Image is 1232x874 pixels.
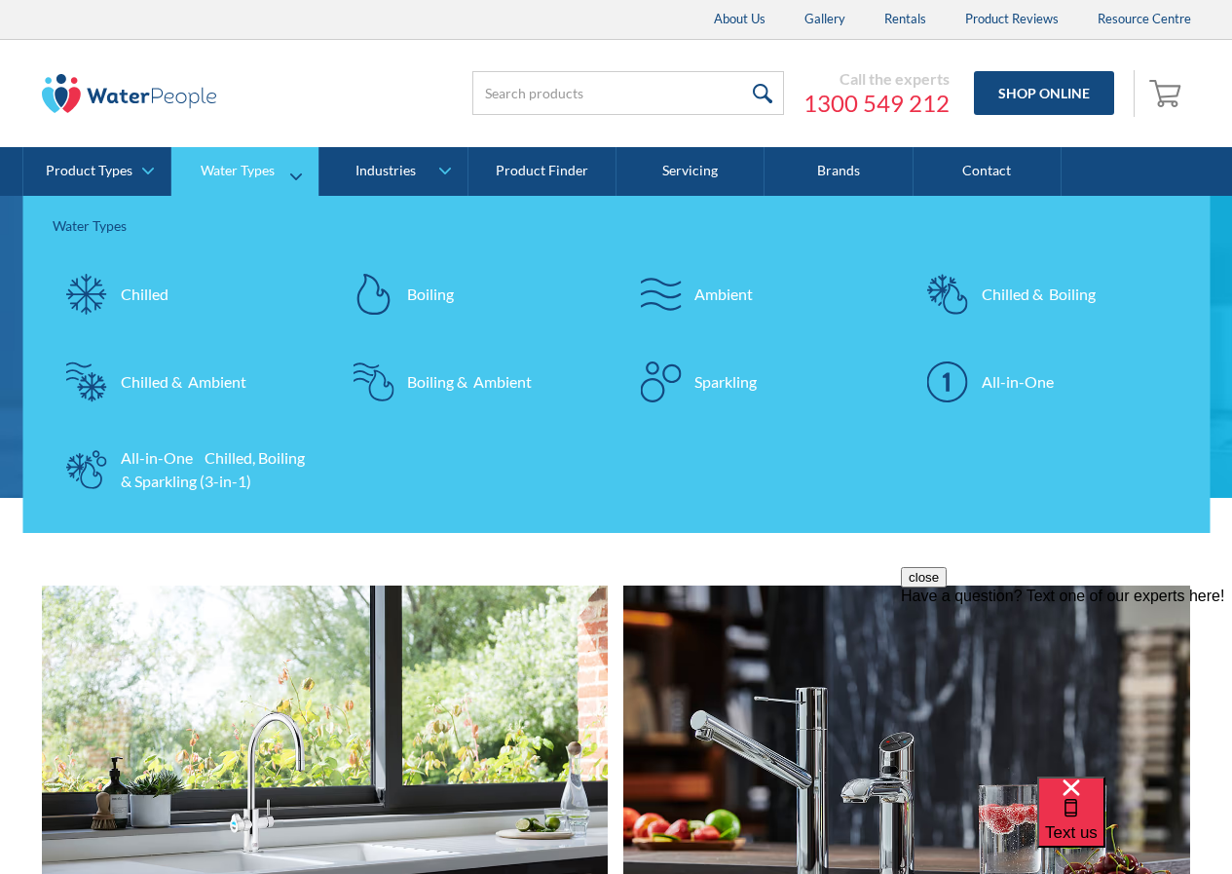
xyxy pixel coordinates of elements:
img: The Water People [42,74,217,113]
input: Search products [472,71,784,115]
div: Boiling & Ambient [407,370,532,394]
div: Boiling [407,283,454,306]
a: Brands [765,147,913,196]
a: Water Types [171,147,318,196]
nav: Water Types [23,196,1211,533]
a: 1300 549 212 [803,89,950,118]
a: Servicing [616,147,765,196]
a: All-in-One [914,348,1181,416]
iframe: podium webchat widget prompt [901,567,1232,801]
div: Water Types [201,163,275,179]
a: Shop Online [974,71,1114,115]
a: Chilled & Ambient [53,348,320,416]
div: All-in-One [982,370,1054,394]
a: Contact [914,147,1062,196]
a: Ambient [626,260,894,328]
div: All-in-One Chilled, Boiling & Sparkling (3-in-1) [121,446,311,493]
div: Product Types [46,163,132,179]
div: Chilled & Ambient [121,370,246,394]
iframe: podium webchat widget bubble [1037,777,1232,874]
a: Product Finder [468,147,616,196]
div: Chilled [121,283,168,306]
div: Call the experts [803,69,950,89]
div: Industries [355,163,416,179]
a: Boiling & Ambient [339,348,607,416]
a: Industries [319,147,467,196]
a: Boiling [339,260,607,328]
a: Sparkling [626,348,894,416]
a: Chilled & Boiling [914,260,1181,328]
a: Open empty cart [1144,70,1191,117]
div: Ambient [694,283,753,306]
a: All-in-One Chilled, Boiling & Sparkling (3-in-1) [53,436,320,504]
div: Water Types [53,215,1181,236]
div: Sparkling [694,370,757,394]
a: Product Types [23,147,170,196]
div: Chilled & Boiling [982,283,1096,306]
a: Chilled [53,260,320,328]
img: shopping cart [1149,77,1186,108]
